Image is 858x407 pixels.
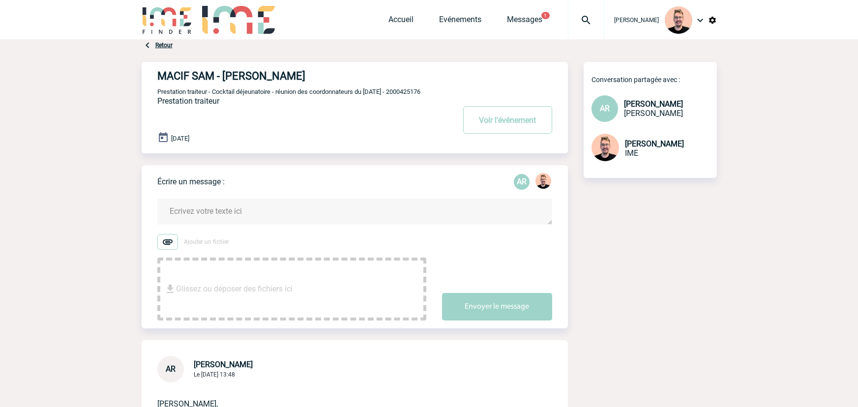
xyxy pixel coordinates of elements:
[171,135,189,142] span: [DATE]
[592,134,619,161] img: 129741-1.png
[157,96,219,106] span: Prestation traiteur
[176,264,293,314] span: Glissez ou déposer des fichiers ici
[541,12,550,19] button: 1
[184,238,229,245] span: Ajouter un fichier
[625,148,638,158] span: IME
[514,174,530,190] p: AR
[624,109,683,118] span: [PERSON_NAME]
[194,360,253,369] span: [PERSON_NAME]
[439,15,481,29] a: Evénements
[463,106,552,134] button: Voir l'événement
[507,15,542,29] a: Messages
[592,76,717,84] p: Conversation partagée avec :
[442,293,552,320] button: Envoyer le message
[166,364,176,374] span: AR
[514,174,530,190] div: Aurore ROSENPIK
[625,139,684,148] span: [PERSON_NAME]
[614,17,659,24] span: [PERSON_NAME]
[388,15,414,29] a: Accueil
[624,99,683,109] span: [PERSON_NAME]
[157,70,425,82] h4: MACIF SAM - [PERSON_NAME]
[164,283,176,295] img: file_download.svg
[142,6,193,34] img: IME-Finder
[600,104,610,113] span: AR
[665,6,692,34] img: 129741-1.png
[157,88,420,95] span: Prestation traiteur - Cocktail déjeunatoire - réunion des coordonnateurs du [DATE] - 2000425176
[535,173,551,191] div: Stefan MILADINOVIC
[155,42,173,49] a: Retour
[535,173,551,189] img: 129741-1.png
[157,177,225,186] p: Écrire un message :
[194,371,235,378] span: Le [DATE] 13:48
